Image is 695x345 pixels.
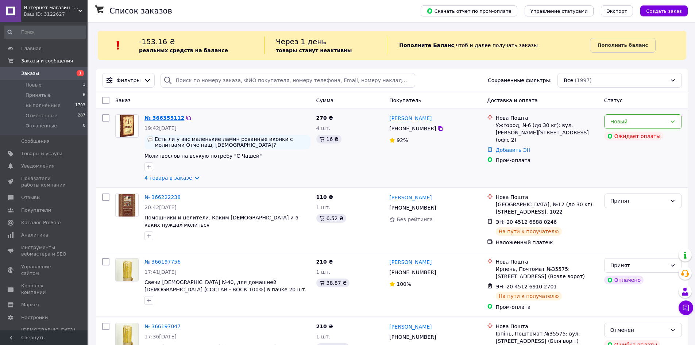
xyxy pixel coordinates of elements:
[496,157,598,164] div: Пром-оплата
[389,323,432,330] a: [PERSON_NAME]
[646,8,682,14] span: Создать заказ
[83,82,85,88] span: 1
[496,122,598,143] div: Ужгород, №6 (до 30 кг): вул. [PERSON_NAME][STREET_ADDRESS] (офіс 2)
[607,8,627,14] span: Экспорт
[115,97,131,103] span: Заказ
[421,5,517,16] button: Скачать отчет по пром-оплате
[633,8,688,14] a: Создать заказ
[316,125,331,131] span: 4 шт.
[525,5,594,16] button: Управление статусами
[316,279,350,287] div: 38.87 ₴
[21,244,67,257] span: Инструменты вебмастера и SEO
[316,204,331,210] span: 1 шт.
[21,314,48,321] span: Настройки
[610,197,667,205] div: Принят
[610,261,667,269] div: Принят
[399,42,454,48] b: Пополните Баланс
[389,97,421,103] span: Покупатель
[139,47,228,53] b: реальных средств на балансе
[116,77,140,84] span: Фильтры
[598,42,648,48] b: Пополнить баланс
[389,334,436,340] span: [PHONE_NUMBER]
[276,47,352,53] b: товары станут неактивны
[388,37,590,54] div: , чтоб и далее получать заказы
[496,239,598,246] div: Наложенный платеж
[604,97,623,103] span: Статус
[487,97,538,103] span: Доставка и оплата
[26,92,51,99] span: Принятые
[21,175,67,188] span: Показатели работы компании
[26,102,61,109] span: Выполненные
[21,45,42,52] span: Главная
[488,77,552,84] span: Сохраненные фильтры:
[316,214,346,223] div: 6.52 ₴
[601,5,633,16] button: Экспорт
[496,330,598,345] div: Ірпінь, Поштомат №35575: вул. [STREET_ADDRESS] (Біля воріт)
[155,136,308,148] span: Есть ли у вас маленькие ламин рованные иконки с молитвами Отче наш, [DEMOGRAPHIC_DATA]? Перезвони...
[389,269,436,275] span: [PHONE_NUMBER]
[496,265,598,280] div: Ирпень, Почтомат №35575: [STREET_ADDRESS] (Возле ворот)
[575,77,592,83] span: (1997)
[139,37,175,46] span: -153.16 ₴
[389,126,436,131] span: [PHONE_NUMBER]
[426,8,511,14] span: Скачать отчет по пром-оплате
[78,112,85,119] span: 287
[316,334,331,340] span: 1 шт.
[144,215,298,228] a: Помощники и целители. Каким [DEMOGRAPHIC_DATA] и в каких нуждах молиться
[116,258,138,281] img: Фото товару
[397,216,433,222] span: Без рейтинга
[496,219,557,225] span: ЭН: 20 4512 6888 0246
[26,112,57,119] span: Отмененные
[590,38,656,53] a: Пополнить баланс
[83,123,85,129] span: 0
[316,259,333,265] span: 210 ₴
[496,303,598,311] div: Пром-оплата
[610,118,667,126] div: Новый
[389,258,432,266] a: [PERSON_NAME]
[316,135,341,143] div: 16 ₴
[161,73,415,88] input: Поиск по номеру заказа, ФИО покупателя, номеру телефона, Email, номеру накладной
[119,194,136,216] img: Фото товару
[21,138,50,145] span: Сообщения
[144,279,306,292] a: Свечи [DEMOGRAPHIC_DATA] №40, для домашней [DEMOGRAPHIC_DATA] (СОСТАВ - ВОСК 100%) в пачке 20 шт.
[604,132,664,141] div: Ожидает оплаты
[679,300,693,315] button: Чат с покупателем
[21,264,67,277] span: Управление сайтом
[496,284,557,290] span: ЭН: 20 4512 6910 2701
[21,219,61,226] span: Каталог ProSale
[144,125,177,131] span: 19:42[DATE]
[77,70,84,76] span: 1
[144,115,184,121] a: № 366355112
[496,193,598,201] div: Нова Пошта
[115,114,139,138] a: Фото товару
[144,259,181,265] a: № 366197756
[21,70,39,77] span: Заказы
[26,123,57,129] span: Оплаченные
[316,194,333,200] span: 110 ₴
[276,37,326,46] span: Через 1 день
[144,153,262,159] a: Молитвослов на всякую потребу "С Чашей"
[144,323,181,329] a: № 366197047
[316,97,334,103] span: Сумма
[120,115,134,137] img: Фото товару
[21,283,67,296] span: Кошелек компании
[496,323,598,330] div: Нова Пошта
[496,292,562,300] div: На пути к получателю
[496,114,598,122] div: Нова Пошта
[610,326,667,334] div: Отменен
[604,276,644,284] div: Оплачено
[21,58,73,64] span: Заказы и сообщения
[83,92,85,99] span: 6
[75,102,85,109] span: 1703
[21,207,51,214] span: Покупатели
[316,269,331,275] span: 1 шт.
[144,194,181,200] a: № 366222238
[316,115,333,121] span: 270 ₴
[496,258,598,265] div: Нова Пошта
[21,302,40,308] span: Маркет
[115,258,139,281] a: Фото товару
[24,4,78,11] span: Интернет магазин "ЗЛАТА"
[496,201,598,215] div: [GEOGRAPHIC_DATA], №12 (до 30 кг): [STREET_ADDRESS]. 1022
